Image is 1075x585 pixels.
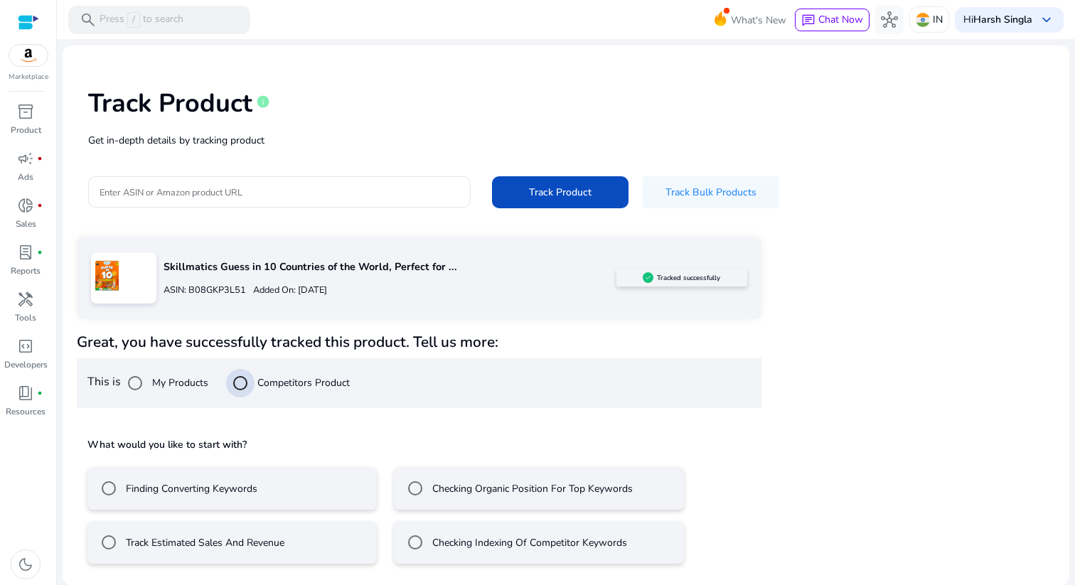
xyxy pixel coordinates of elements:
h1: Track Product [88,88,252,119]
span: chat [801,14,815,28]
span: donut_small [17,197,34,214]
p: Get in-depth details by tracking product [88,133,1044,148]
span: lab_profile [17,244,34,261]
label: Track Estimated Sales And Revenue [123,535,284,550]
p: Product [11,124,41,136]
span: fiber_manual_record [37,156,43,161]
label: Finding Converting Keywords [123,481,257,496]
b: Harsh Singla [973,13,1032,26]
span: Track Bulk Products [665,185,756,200]
label: My Products [149,375,208,390]
span: campaign [17,150,34,167]
span: What's New [731,8,786,33]
img: 81xD3RlGr6L.jpg [91,259,123,291]
span: fiber_manual_record [37,249,43,255]
label: Competitors Product [255,375,350,390]
h5: What would you like to start with? [87,438,751,452]
button: Track Bulk Products [643,176,779,208]
p: Marketplace [9,72,48,82]
p: ASIN: B08GKP3L51 [164,284,246,297]
p: Ads [18,171,33,183]
img: amazon.svg [9,45,48,66]
span: dark_mode [17,556,34,573]
span: keyboard_arrow_down [1038,11,1055,28]
span: fiber_manual_record [37,390,43,396]
span: handyman [17,291,34,308]
p: Tools [15,311,36,324]
span: fiber_manual_record [37,203,43,208]
span: / [127,12,140,28]
span: Track Product [529,185,592,200]
h5: Tracked successfully [657,274,720,282]
span: inventory_2 [17,103,34,120]
img: in.svg [916,13,930,27]
p: Sales [16,218,36,230]
p: Developers [4,358,48,371]
div: This is [77,358,761,408]
img: sellerapp_active [643,272,653,283]
p: Resources [6,405,46,418]
p: IN [933,7,943,32]
p: Reports [11,264,41,277]
p: Press to search [100,12,183,28]
h4: Great, you have successfully tracked this product. Tell us more: [77,333,761,351]
span: info [256,95,270,109]
span: hub [881,11,898,28]
button: chatChat Now [795,9,870,31]
span: search [80,11,97,28]
span: Chat Now [818,13,863,26]
label: Checking Organic Position For Top Keywords [429,481,633,496]
span: code_blocks [17,338,34,355]
label: Checking Indexing Of Competitor Keywords [429,535,627,550]
p: Skillmatics Guess in 10 Countries of the World, Perfect for ... [164,259,616,275]
button: Track Product [492,176,629,208]
button: hub [875,6,904,34]
span: book_4 [17,385,34,402]
p: Added On: [DATE] [246,284,327,297]
p: Hi [963,15,1032,25]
